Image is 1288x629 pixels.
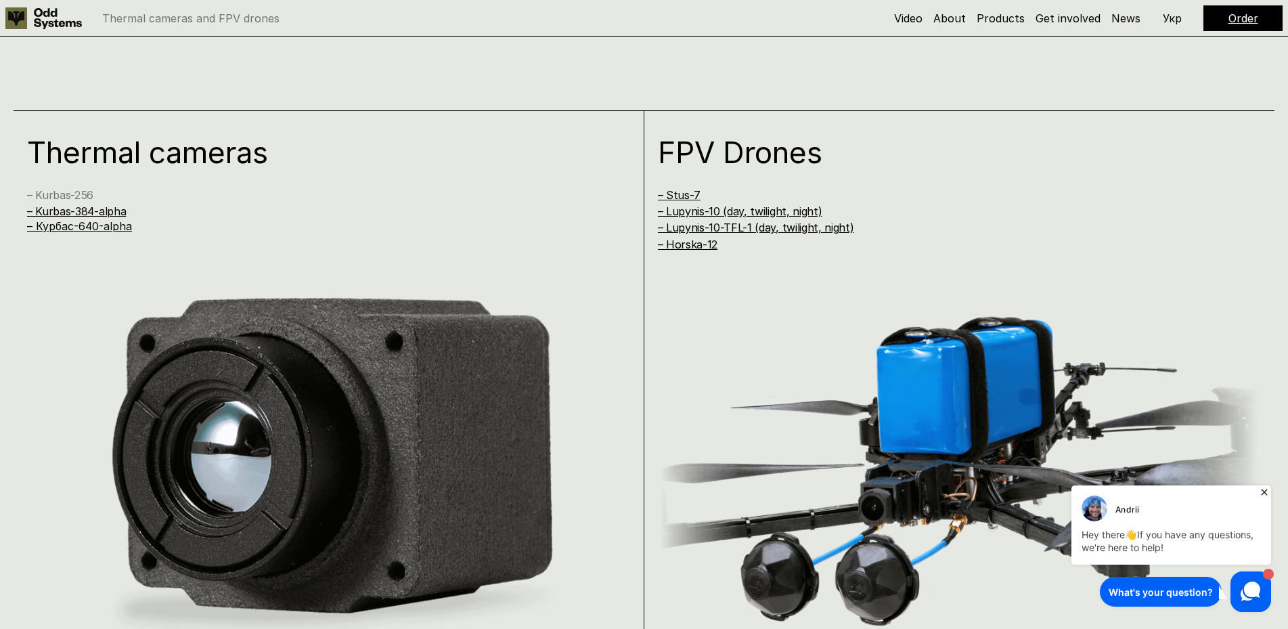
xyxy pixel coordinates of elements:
[977,12,1025,25] a: Products
[1111,12,1140,25] a: News
[658,238,717,251] a: – Horska-12
[27,204,126,218] a: – Kurbas-384-alpha
[102,13,280,24] p: Thermal cameras and FPV drones
[1036,12,1101,25] a: Get involved
[658,188,701,202] a: – Stus-7
[1068,481,1274,615] iframe: HelpCrunch
[658,221,854,234] a: – Lupynis-10-TFL-1 (day, twilight, night)
[27,219,132,233] a: – Курбас-640-alpha
[27,188,93,202] a: – Kurbas-256
[933,12,966,25] a: About
[658,204,822,218] a: – Lupynis-10 (day, twilight, night)
[27,137,594,167] h1: Thermal cameras
[1163,13,1182,24] p: Укр
[894,12,923,25] a: Video
[1228,12,1258,25] a: Order
[658,137,1225,167] h1: FPV Drones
